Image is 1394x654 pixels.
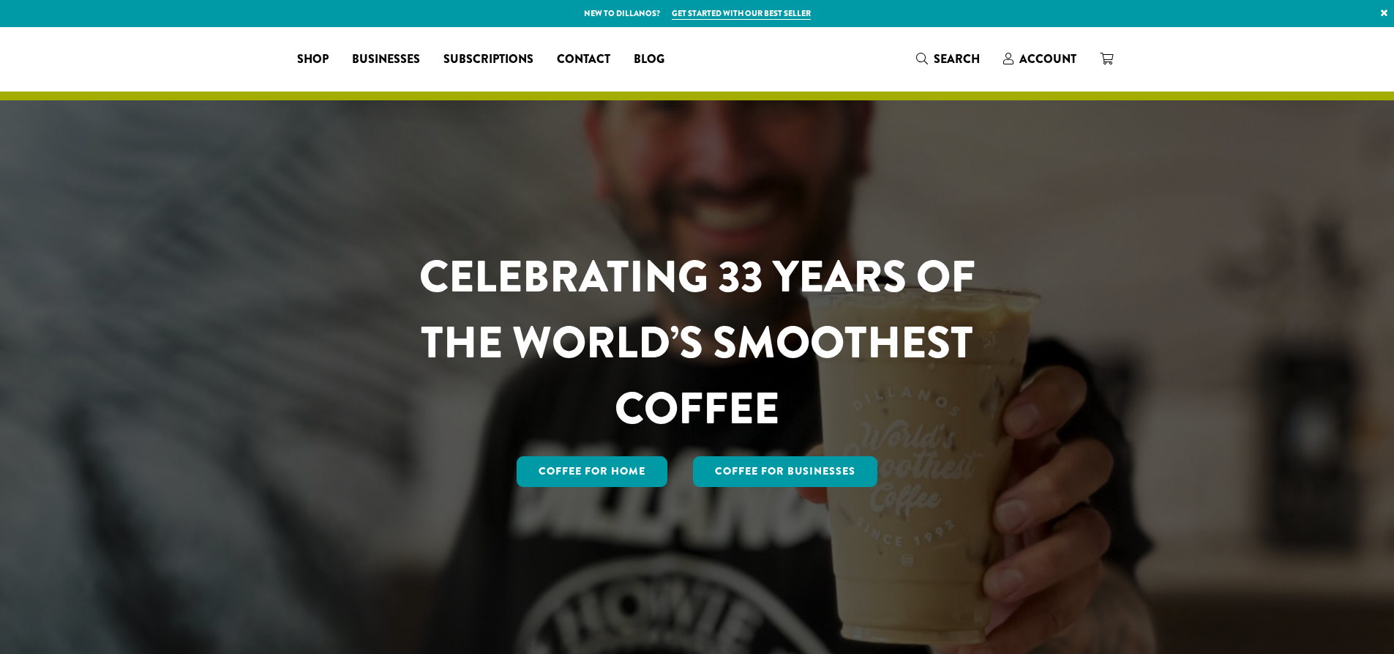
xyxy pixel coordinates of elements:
a: Shop [285,48,340,71]
a: Coffee for Home [517,456,667,487]
a: Search [904,47,992,71]
span: Account [1019,51,1076,67]
a: Get started with our best seller [672,7,811,20]
span: Search [934,51,980,67]
a: Coffee For Businesses [693,456,877,487]
span: Shop [297,51,329,69]
span: Contact [557,51,610,69]
h1: CELEBRATING 33 YEARS OF THE WORLD’S SMOOTHEST COFFEE [376,244,1019,442]
span: Subscriptions [443,51,533,69]
span: Blog [634,51,664,69]
span: Businesses [352,51,420,69]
